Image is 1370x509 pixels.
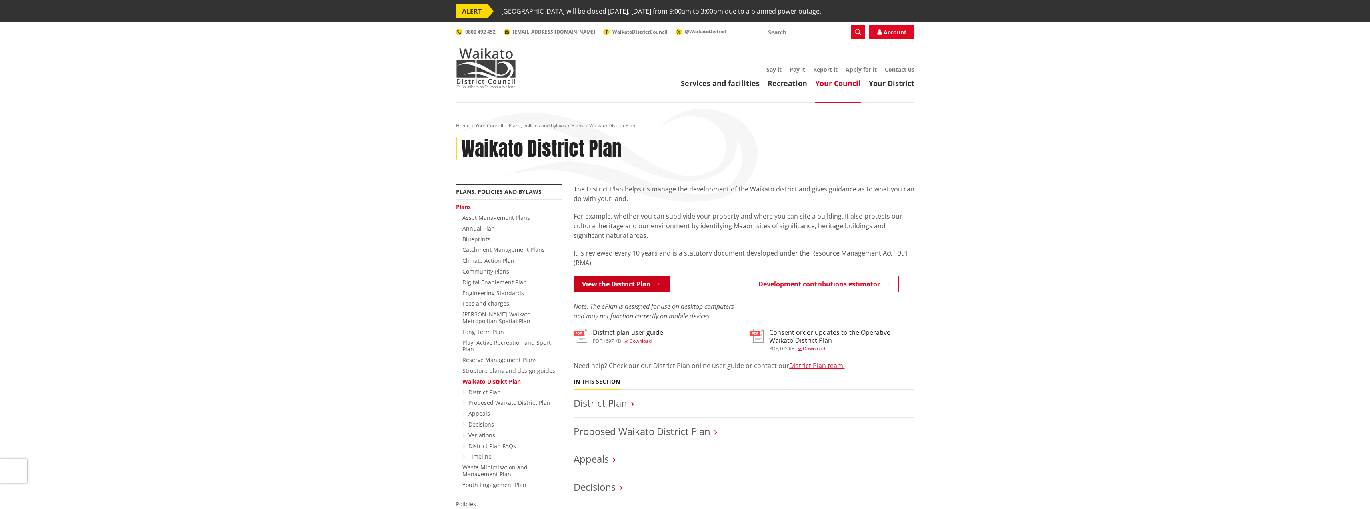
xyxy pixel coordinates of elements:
[462,328,504,336] a: Long Term Plan
[462,235,490,243] a: Blueprints
[456,188,542,195] a: Plans, policies and bylaws
[462,289,524,297] a: Engineering Standards
[676,28,726,35] a: @WaikatoDistrict
[629,338,652,344] span: Download
[869,25,914,39] a: Account
[574,329,587,343] img: document-pdf.svg
[574,211,914,240] p: For example, whether you can subdivide your property and where you can site a building. It also p...
[603,28,668,35] a: WaikatoDistrictCouncil
[572,122,584,129] a: Plans
[462,225,495,232] a: Annual Plan
[468,420,494,428] a: Decisions
[461,137,622,161] h1: Waikato District Plan
[462,300,509,307] a: Fees and charges
[462,268,509,275] a: Community Plans
[513,28,595,35] span: [EMAIL_ADDRESS][DOMAIN_NAME]
[593,338,602,344] span: pdf
[612,28,668,35] span: WaikatoDistrictCouncil
[779,345,795,352] span: 165 KB
[462,378,521,385] a: Waikato District Plan
[462,463,528,478] a: Waste Minimisation and Management Plan
[769,329,914,344] h3: Consent order updates to the Operative Waikato District Plan
[468,453,492,460] a: Timeline
[766,66,782,73] a: Say it
[681,78,760,88] a: Services and facilities
[574,184,914,203] p: The District Plan helps us manage the development of the Waikato district and gives guidance as t...
[574,248,914,268] p: It is reviewed every 10 years and is a statutory document developed under the Resource Management...
[456,122,470,129] a: Home
[574,302,734,320] em: Note: The ePlan is designed for use on desktop computers and may not function correctly on mobile...
[456,4,488,18] span: ALERT
[468,388,501,396] a: District Plan
[869,78,914,88] a: Your District
[456,203,471,211] a: Plans
[885,66,914,73] a: Contact us
[763,25,865,39] input: Search input
[750,329,764,343] img: document-pdf.svg
[574,276,670,292] a: View the District Plan
[462,310,530,325] a: [PERSON_NAME]-Waikato Metropolitan Spatial Plan
[462,367,555,374] a: Structure plans and design guides
[462,481,526,489] a: Youth Engagement Plan
[456,48,516,88] img: Waikato District Council - Te Kaunihera aa Takiwaa o Waikato
[846,66,877,73] a: Apply for it
[465,28,496,35] span: 0800 492 452
[475,122,503,129] a: Your Council
[504,28,595,35] a: [EMAIL_ADDRESS][DOMAIN_NAME]
[462,278,527,286] a: Digital Enablement Plan
[750,329,914,351] a: Consent order updates to the Operative Waikato District Plan pdf,165 KB Download
[768,78,807,88] a: Recreation
[1333,475,1362,504] iframe: Messenger Launcher
[813,66,838,73] a: Report it
[685,28,726,35] span: @WaikatoDistrict
[468,399,550,406] a: Proposed Waikato District Plan
[574,378,620,385] h5: In this section
[593,339,663,344] div: ,
[769,345,778,352] span: pdf
[468,431,495,439] a: Variations
[603,338,621,344] span: 1697 KB
[574,361,914,370] p: Need help? Check our our District Plan online user guide or contact our
[574,452,609,465] a: Appeals
[769,346,914,351] div: ,
[456,500,476,508] a: Policies
[750,276,899,292] a: Development contributions estimator
[501,4,821,18] span: [GEOGRAPHIC_DATA] will be closed [DATE], [DATE] from 9:00am to 3:00pm due to a planned power outage.
[456,28,496,35] a: 0800 492 452
[593,329,663,336] h3: District plan user guide
[574,396,627,410] a: District Plan
[789,361,845,370] a: District Plan team.
[462,214,530,221] a: Asset Management Plans
[574,329,663,343] a: District plan user guide pdf,1697 KB Download
[462,246,545,253] a: Catchment Management Plans
[574,480,616,493] a: Decisions
[462,257,514,264] a: Climate Action Plan
[509,122,566,129] a: Plans, policies and bylaws
[468,442,516,450] a: District Plan FAQs
[790,66,805,73] a: Pay it
[462,339,551,353] a: Play, Active Recreation and Sport Plan
[815,78,861,88] a: Your Council
[589,122,635,129] span: Waikato District Plan
[574,425,710,438] a: Proposed Waikato District Plan
[468,410,490,417] a: Appeals
[803,345,825,352] span: Download
[462,356,537,364] a: Reserve Management Plans
[456,123,914,129] nav: breadcrumb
